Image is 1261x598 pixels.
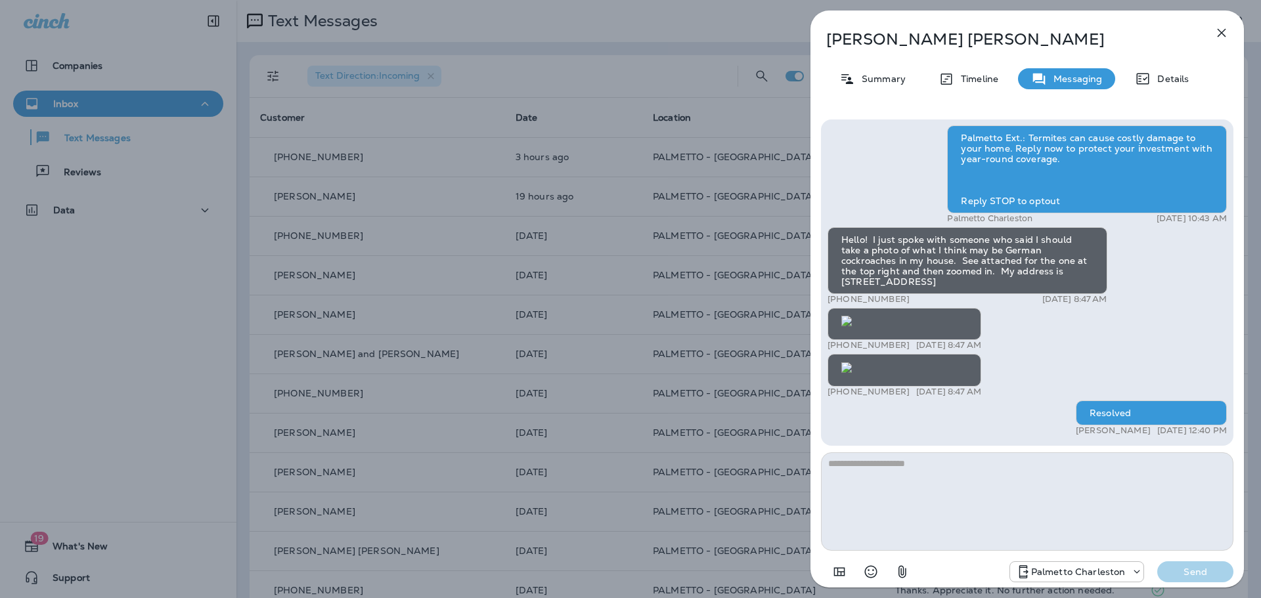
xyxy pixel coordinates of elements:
p: Summary [855,74,906,84]
p: [PHONE_NUMBER] [828,340,910,351]
button: Select an emoji [858,559,884,585]
p: [PHONE_NUMBER] [828,387,910,397]
p: [PHONE_NUMBER] [828,294,910,305]
p: [DATE] 8:47 AM [916,387,981,397]
p: [DATE] 12:40 PM [1157,425,1227,436]
div: Hello! I just spoke with someone who said I should take a photo of what I think may be German coc... [828,227,1107,294]
p: [DATE] 10:43 AM [1157,213,1227,224]
div: Resolved [1076,400,1227,425]
p: [DATE] 8:47 AM [1042,294,1107,305]
img: twilio-download [841,316,852,326]
div: Palmetto Ext.: Termites can cause costly damage to your home. Reply now to protect your investmen... [947,125,1227,213]
p: Timeline [954,74,998,84]
p: Messaging [1047,74,1102,84]
p: Palmetto Charleston [947,213,1032,224]
p: Details [1151,74,1189,84]
p: [DATE] 8:47 AM [916,340,981,351]
div: +1 (843) 277-8322 [1010,564,1144,580]
p: [PERSON_NAME] [1076,425,1151,436]
img: twilio-download [841,362,852,373]
button: Add in a premade template [826,559,852,585]
p: Palmetto Charleston [1031,566,1126,577]
p: [PERSON_NAME] [PERSON_NAME] [826,30,1185,49]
